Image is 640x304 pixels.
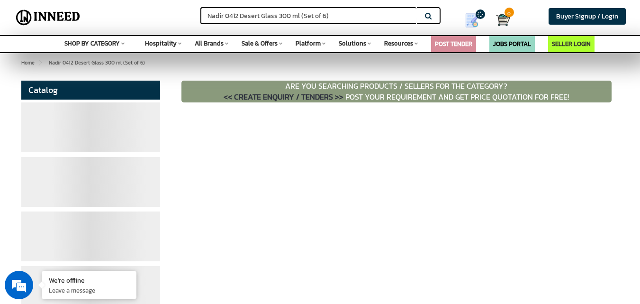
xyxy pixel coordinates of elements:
[195,39,224,48] span: All Brands
[465,13,479,28] img: Show My Quotes
[145,39,177,48] span: Hospitality
[496,13,510,27] img: Cart
[556,11,618,21] span: Buyer Signup / Login
[493,39,531,48] a: JOBS PORTAL
[200,7,416,24] input: Search for Brands, Products, Sellers, Manufacturers...
[38,59,41,66] span: >
[42,57,47,68] span: >
[435,39,472,48] a: POST TENDER
[339,39,366,48] span: Solutions
[454,9,496,31] a: my Quotes
[224,91,345,102] a: << CREATE ENQUIRY / TENDERS >>
[505,8,514,17] span: 0
[549,8,626,25] a: Buyer Signup / Login
[181,81,612,102] p: ARE YOU SEARCHING PRODUCTS / SELLERS FOR THE CATEGORY? POST YOUR REQUIREMENT AND GET PRICE QUOTAT...
[64,39,120,48] span: SHOP BY CATEGORY
[552,39,591,48] a: SELLER LOGIN
[242,39,278,48] span: Sale & Offers
[49,286,129,295] p: Leave a message
[19,57,36,68] a: Home
[42,59,145,66] span: Nadir 0412 Desert Glass 300 ml (Set of 6)
[49,276,129,285] div: We're offline
[224,91,343,102] span: << CREATE ENQUIRY / TENDERS >>
[13,6,83,29] img: Inneed.Market
[384,39,413,48] span: Resources
[496,9,502,30] a: Cart 0
[296,39,321,48] span: Platform
[28,83,58,96] span: Catalog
